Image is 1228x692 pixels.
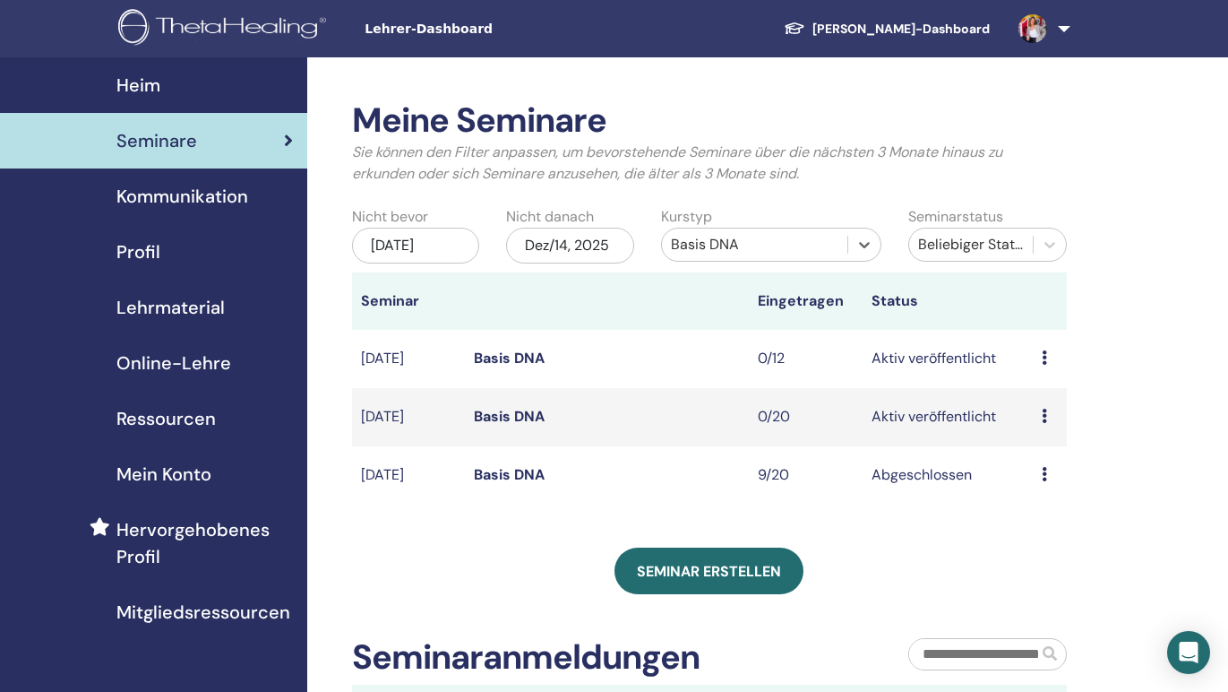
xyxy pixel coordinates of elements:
div: [DATE] [352,228,480,264]
label: Kurstyp [661,206,712,228]
h2: Meine Seminare [352,100,1067,142]
th: Status [863,272,1033,330]
p: Sie können den Filter anpassen, um bevorstehende Seminare über die nächsten 3 Monate hinaus zu er... [352,142,1067,185]
span: Lehrmaterial [116,294,225,321]
label: Seminarstatus [908,206,1003,228]
span: Seminare [116,127,197,154]
img: default.jpg [1018,14,1047,43]
span: Seminar erstellen [637,562,781,581]
span: Mein Konto [116,461,211,488]
td: [DATE] [352,388,466,446]
img: logo.png [118,9,332,49]
label: Nicht danach [506,206,594,228]
span: Profil [116,238,160,265]
span: Lehrer-Dashboard [365,20,633,39]
span: Mitgliedsressourcen [116,599,290,626]
th: Seminar [352,272,466,330]
h2: Seminaranmeldungen [352,637,700,679]
div: Basis DNA [671,234,838,255]
th: Eingetragen [749,272,863,330]
a: Seminar erstellen [614,548,803,594]
div: Beliebiger Status [918,234,1024,255]
a: [PERSON_NAME]-Dashboard [769,13,1004,46]
span: Kommunikation [116,183,248,210]
a: Basis DNA [474,349,545,368]
img: graduation-cap-white.svg [784,21,805,36]
span: Online-Lehre [116,350,231,376]
label: Nicht bevor [352,206,428,228]
td: Aktiv veröffentlicht [863,330,1033,388]
span: Hervorgehobenes Profil [116,516,293,570]
div: Dez/14, 2025 [506,228,634,264]
td: 0/12 [749,330,863,388]
span: Heim [116,72,160,99]
td: [DATE] [352,330,466,388]
div: Open Intercom Messenger [1167,631,1210,674]
td: 0/20 [749,388,863,446]
td: 9/20 [749,446,863,505]
span: Ressourcen [116,405,216,432]
a: Basis DNA [474,465,545,484]
td: Abgeschlossen [863,446,1033,505]
a: Basis DNA [474,407,545,426]
td: [DATE] [352,446,466,505]
td: Aktiv veröffentlicht [863,388,1033,446]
